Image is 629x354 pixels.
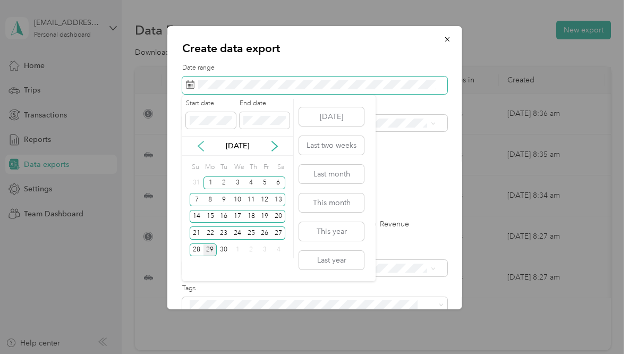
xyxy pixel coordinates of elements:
div: 1 [231,243,244,257]
div: 4 [244,176,258,190]
div: Th [248,159,258,174]
label: Tags [182,284,447,293]
div: 1 [203,176,217,190]
div: 19 [258,210,272,223]
button: Last year [299,251,364,269]
div: 17 [231,210,244,223]
iframe: Everlance-gr Chat Button Frame [569,294,629,354]
div: 2 [244,243,258,257]
div: 27 [271,226,285,240]
div: 22 [203,226,217,240]
label: Start date [186,99,236,108]
div: 3 [231,176,244,190]
div: 21 [190,226,203,240]
label: End date [240,99,290,108]
div: 15 [203,210,217,223]
div: 26 [258,226,272,240]
div: Sa [275,159,285,174]
div: 6 [271,176,285,190]
div: 12 [258,193,272,206]
button: Last two weeks [299,136,364,155]
p: [DATE] [215,140,260,151]
div: 30 [217,243,231,257]
p: Create data export [182,41,447,56]
div: 11 [244,193,258,206]
div: 25 [244,226,258,240]
div: 16 [217,210,231,223]
div: 7 [190,193,203,206]
div: 9 [217,193,231,206]
div: 28 [190,243,203,257]
label: Revenue [369,221,409,228]
div: 10 [231,193,244,206]
div: 8 [203,193,217,206]
div: Tu [218,159,228,174]
div: 29 [203,243,217,257]
div: Su [190,159,200,174]
button: Last month [299,165,364,183]
div: Mo [203,159,215,174]
div: 4 [271,243,285,257]
div: 24 [231,226,244,240]
div: 20 [271,210,285,223]
label: Date range [182,63,447,73]
div: Fr [261,159,271,174]
div: 13 [271,193,285,206]
div: 3 [258,243,272,257]
div: 31 [190,176,203,190]
div: 18 [244,210,258,223]
button: This month [299,193,364,212]
div: We [232,159,244,174]
div: 5 [258,176,272,190]
button: [DATE] [299,107,364,126]
div: 2 [217,176,231,190]
div: 14 [190,210,203,223]
button: This year [299,222,364,241]
div: 23 [217,226,231,240]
